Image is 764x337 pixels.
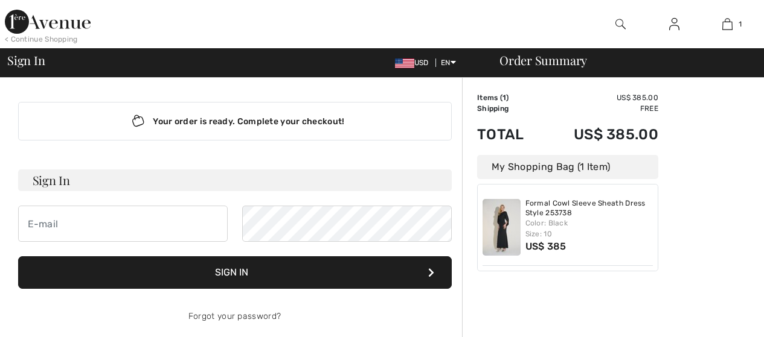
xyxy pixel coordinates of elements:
span: USD [395,58,434,67]
button: Sign In [18,256,452,289]
a: 1 [701,17,754,31]
img: search the website [615,17,626,31]
span: 1 [739,19,742,30]
td: US$ 385.00 [542,92,658,103]
div: My Shopping Bag (1 Item) [477,155,658,179]
img: My Info [669,17,679,31]
td: US$ 385.00 [542,114,658,155]
a: Formal Cowl Sleeve Sheath Dress Style 253738 [525,199,653,218]
div: Order Summary [485,54,757,66]
div: < Continue Shopping [5,34,78,45]
img: My Bag [722,17,733,31]
span: US$ 385 [525,241,567,252]
h3: Sign In [18,169,452,191]
span: 1 [502,93,506,102]
div: Your order is ready. Complete your checkout! [18,102,452,140]
td: Items ( ) [477,92,542,103]
img: 1ère Avenue [5,10,91,34]
span: Sign In [7,54,45,66]
td: Free [542,103,658,114]
td: Shipping [477,103,542,114]
td: Total [477,114,542,155]
img: Formal Cowl Sleeve Sheath Dress Style 253738 [483,199,521,256]
input: E-mail [18,206,228,242]
a: Forgot your password? [188,311,281,321]
span: EN [441,58,456,67]
a: Sign In [660,17,689,32]
img: US Dollar [395,58,414,68]
div: Color: Black Size: 10 [525,218,653,239]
